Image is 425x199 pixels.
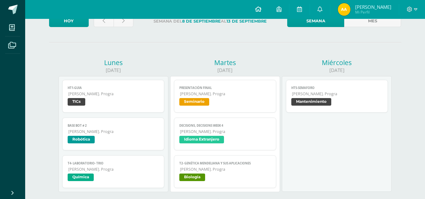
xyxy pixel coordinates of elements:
[180,167,271,172] span: [PERSON_NAME]. Progra
[179,161,271,165] span: T2- Genética Mendeliana y sus aplicaciones
[170,67,280,74] div: [DATE]
[174,80,276,113] a: Presentación final[PERSON_NAME]. PrograSeminario
[59,67,168,74] div: [DATE]
[291,86,383,90] span: HT5-Semaforo
[338,3,350,16] img: aa06b5c399baf92bf6a13e0bfb13f74e.png
[59,58,168,67] div: Lunes
[179,98,209,106] span: Seminario
[180,91,271,97] span: [PERSON_NAME]. Progra
[68,136,95,143] span: Robótica
[179,86,271,90] span: Presentación final
[170,58,280,67] div: Martes
[180,129,271,134] span: [PERSON_NAME]. Progra
[286,80,388,113] a: HT5-Semaforo[PERSON_NAME]. PrograMantenimiento
[49,15,89,27] a: Hoy
[138,15,282,28] label: Semana del al
[282,58,392,67] div: Miércoles
[174,118,276,150] a: Decisions, Decisions week 4[PERSON_NAME]. PrograIdioma Extranjero
[182,19,221,24] strong: 8 de Septiembre
[68,98,85,106] span: TICs
[62,80,165,113] a: HT1-Guia[PERSON_NAME]. PrograTICs
[68,174,94,181] span: Química
[62,155,165,188] a: T4- Laboratorio- trio[PERSON_NAME]. PrograQuímica
[179,174,205,181] span: Biología
[287,15,344,27] a: Semana
[179,136,224,143] span: Idioma Extranjero
[62,118,165,150] a: Base bot # 2[PERSON_NAME]. PrograRobótica
[282,67,392,74] div: [DATE]
[68,129,159,134] span: [PERSON_NAME]. Progra
[68,167,159,172] span: [PERSON_NAME]. Progra
[174,155,276,188] a: T2- Genética Mendeliana y sus aplicaciones[PERSON_NAME]. PrograBiología
[68,86,159,90] span: HT1-Guia
[355,4,391,10] span: [PERSON_NAME]
[292,91,383,97] span: [PERSON_NAME]. Progra
[291,98,331,106] span: Mantenimiento
[68,161,159,165] span: T4- Laboratorio- trio
[355,9,391,15] span: Mi Perfil
[68,124,159,128] span: Base bot # 2
[179,124,271,128] span: Decisions, Decisions week 4
[344,15,401,27] a: Mes
[68,91,159,97] span: [PERSON_NAME]. Progra
[226,19,267,24] strong: 13 de Septiembre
